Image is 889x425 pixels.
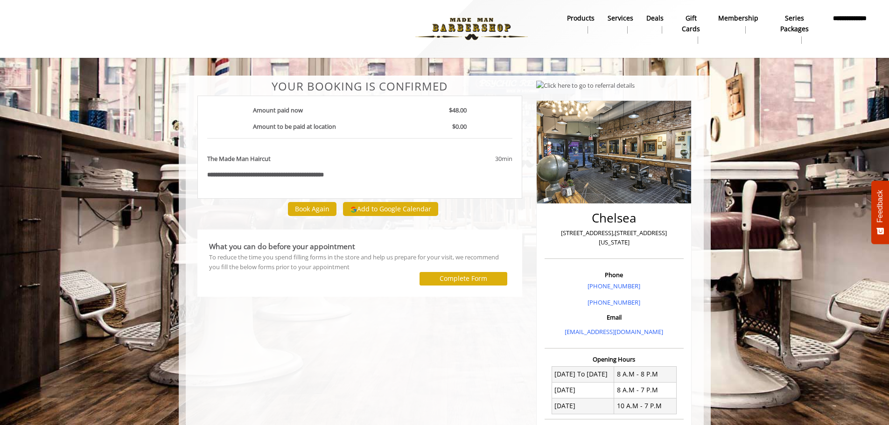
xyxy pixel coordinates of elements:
span: Feedback [876,190,884,223]
a: MembershipMembership [712,12,765,36]
label: Complete Form [440,275,487,282]
b: Series packages [771,13,817,34]
b: Amount paid now [253,106,303,114]
button: Feedback - Show survey [871,181,889,244]
img: Click here to go to referral details [536,81,635,91]
div: 30min [420,154,512,164]
a: [PHONE_NUMBER] [588,282,640,290]
td: [DATE] [552,398,614,414]
b: Membership [718,13,758,23]
a: ServicesServices [601,12,640,36]
button: Complete Form [420,272,507,286]
h2: Chelsea [547,211,681,225]
b: Deals [646,13,664,23]
b: What you can do before your appointment [209,241,355,251]
p: [STREET_ADDRESS],[STREET_ADDRESS][US_STATE] [547,228,681,248]
a: Series packagesSeries packages [765,12,824,46]
td: 8 A.M - 7 P.M [614,382,677,398]
h3: Opening Hours [545,356,684,362]
b: Services [608,13,633,23]
img: Made Man Barbershop logo [407,3,536,55]
a: [EMAIL_ADDRESS][DOMAIN_NAME] [565,327,663,336]
b: gift cards [677,13,706,34]
b: The Made Man Haircut [207,154,271,164]
td: 8 A.M - 8 P.M [614,366,677,382]
b: products [567,13,595,23]
a: [PHONE_NUMBER] [588,298,640,307]
button: Add to Google Calendar [343,202,438,216]
td: [DATE] [552,382,614,398]
div: To reduce the time you spend filling forms in the store and help us prepare for your visit, we re... [209,252,511,272]
b: $48.00 [449,106,467,114]
h3: Email [547,314,681,320]
button: Book Again [288,202,336,216]
h3: Phone [547,272,681,278]
a: Productsproducts [560,12,601,36]
td: 10 A.M - 7 P.M [614,398,677,414]
b: $0.00 [452,122,467,131]
b: Amount to be paid at location [253,122,336,131]
center: Your Booking is confirmed [197,80,523,92]
a: DealsDeals [640,12,670,36]
td: [DATE] To [DATE] [552,366,614,382]
a: Gift cardsgift cards [670,12,712,46]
